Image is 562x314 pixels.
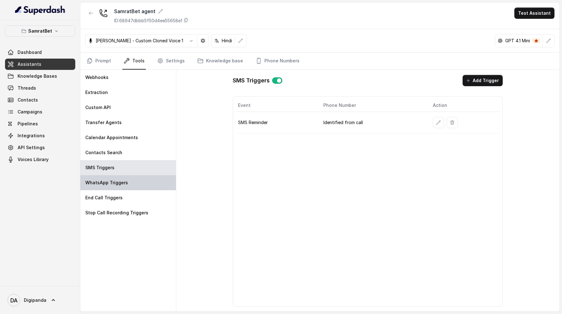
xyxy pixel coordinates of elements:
[85,195,123,201] p: End Call Triggers
[18,133,45,139] span: Integrations
[18,121,38,127] span: Pipelines
[24,297,46,303] span: Digipanda
[18,144,45,151] span: API Settings
[114,18,182,24] p: ID: 68947dbbb5f50d4ee55658e1
[5,130,75,141] a: Integrations
[196,53,244,70] a: Knowledge base
[5,25,75,37] button: SamratBet
[5,106,75,118] a: Campaigns
[318,112,428,133] td: Identified from call
[5,71,75,82] a: Knowledge Bases
[233,76,270,86] h1: SMS Triggers
[28,27,52,35] p: SamratBet
[5,142,75,153] a: API Settings
[5,59,75,70] a: Assistants
[122,53,146,70] a: Tools
[463,75,503,86] button: Add Trigger
[498,38,503,43] svg: openai logo
[85,210,148,216] p: Stop Call Recording Triggers
[505,38,530,44] p: GPT 4.1 Mini
[85,149,122,156] p: Contacts Search
[5,118,75,129] a: Pipelines
[85,53,554,70] nav: Tabs
[5,47,75,58] a: Dashboard
[15,5,66,15] img: light.svg
[5,82,75,94] a: Threads
[85,165,114,171] p: SMS Triggers
[85,74,109,81] p: Webhooks
[10,297,18,304] text: DA
[254,53,301,70] a: Phone Numbers
[5,94,75,106] a: Contacts
[514,8,554,19] button: Test Assistant
[85,119,122,126] p: Transfer Agents
[85,180,128,186] p: WhatsApp Triggers
[18,61,41,67] span: Assistants
[18,156,49,163] span: Voices Library
[18,109,42,115] span: Campaigns
[222,38,232,44] p: Hindi
[85,134,138,141] p: Calendar Appointments
[96,38,183,44] p: [PERSON_NAME] - Custom Cloned Voice 1
[85,53,112,70] a: Prompt
[236,112,318,133] td: SMS Reminder
[428,99,500,112] th: Action
[5,291,75,309] a: Digipanda
[18,73,57,79] span: Knowledge Bases
[18,49,42,55] span: Dashboard
[85,104,111,111] p: Custom API
[114,8,188,15] div: SamratBet agent
[18,97,38,103] span: Contacts
[156,53,186,70] a: Settings
[18,85,36,91] span: Threads
[236,99,318,112] th: Event
[5,154,75,165] a: Voices Library
[318,99,428,112] th: Phone Number
[85,89,108,96] p: Extraction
